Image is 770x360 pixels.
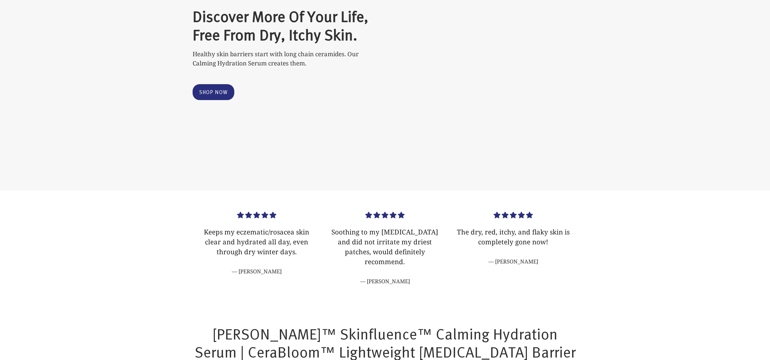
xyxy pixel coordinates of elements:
h2: Discover More Of Your Life, Free From Dry, Itchy Skin. [193,7,373,43]
p: Keeps my eczematic/rosacea skin clear and hydrated all day, even through dry winter days. [198,227,316,257]
cite: [PERSON_NAME] [198,267,316,275]
cite: [PERSON_NAME] [326,277,444,285]
span: 5.00 stars [494,210,533,219]
p: Soothing to my [MEDICAL_DATA] and did not irritate my driest patches, would definitely recommend. [326,227,444,267]
cite: [PERSON_NAME] [454,257,572,266]
div: Load slide 1 [193,210,321,285]
span: 5.00 stars [365,210,405,219]
p: Healthy skin barriers start with long chain ceramides. Our Calming Hydration Serum creates them. [193,50,373,68]
span: 5.00 stars [237,210,276,219]
p: The dry, red, itchy, and flaky skin is completely gone now! [454,227,572,247]
a: Shop Now [193,84,235,100]
div: Load slide 3 [449,210,577,285]
div: Load slide 2 [321,210,449,285]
